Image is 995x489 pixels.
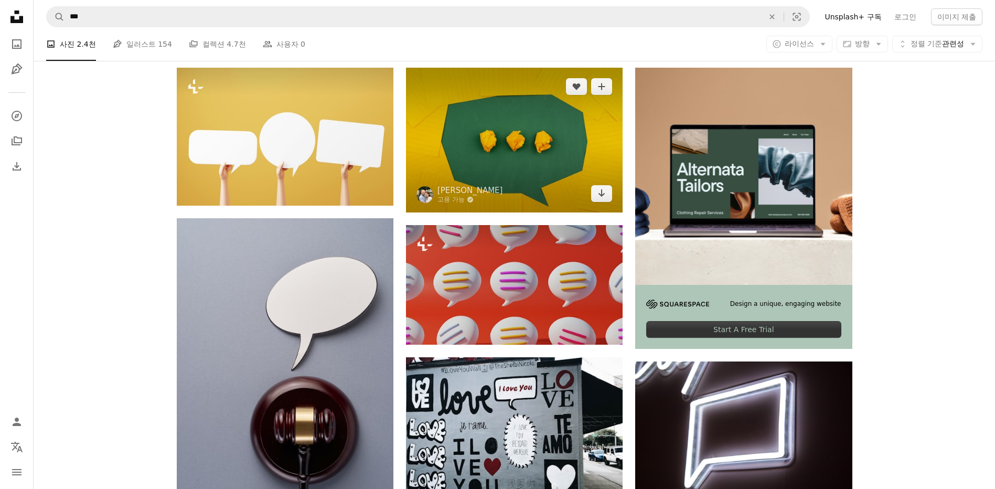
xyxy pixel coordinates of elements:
[46,6,810,27] form: 사이트 전체에서 이미지 찾기
[566,78,587,95] button: 좋아요
[784,7,809,27] button: 시각적 검색
[227,38,245,50] span: 4.7천
[437,196,503,204] a: 고용 가능
[406,280,623,289] a: 흰색과 분홍색 대화 거품 그룹
[635,68,852,284] img: file-1707885205802-88dd96a21c72image
[6,34,27,55] a: 사진
[785,39,814,48] span: 라이선스
[911,39,964,49] span: 관련성
[301,38,305,50] span: 0
[6,59,27,80] a: 일러스트
[113,27,172,61] a: 일러스트 154
[177,68,393,206] img: 다른 흰색 말풍선을 들고 있는 손, 노란색 배경에 텍스트를 위한 공간. 3D 렌더링 그림
[416,186,433,203] img: Volodymyr Hryshchenko의 프로필로 이동
[406,68,623,212] img: 초록색 표면에 구겨진 노란색 종이 세 장이 노란색 줄이 그어진 종이로 둘러싸여 있습니다.
[818,8,887,25] a: Unsplash+ 구독
[189,27,246,61] a: 컬렉션 4.7천
[646,300,709,309] img: file-1705255347840-230a6ab5bca9image
[6,131,27,152] a: 컬렉션
[646,321,841,338] div: Start A Free Trial
[730,300,841,309] span: Design a unique, engaging website
[591,78,612,95] button: 컬렉션에 추가
[263,27,305,61] a: 사용자 0
[6,156,27,177] a: 다운로드 내역
[6,462,27,483] button: 메뉴
[911,39,942,48] span: 정렬 기준
[6,437,27,458] button: 언어
[635,429,852,438] a: 벽에 흰색 네온 불빛 간판
[437,185,503,196] a: [PERSON_NAME]
[177,132,393,141] a: 다른 흰색 말풍선을 들고 있는 손, 노란색 배경에 텍스트를 위한 공간. 3D 렌더링 그림
[406,225,623,345] img: 흰색과 분홍색 대화 거품 그룹
[855,39,870,48] span: 방향
[766,36,832,52] button: 라이선스
[931,8,982,25] button: 이미지 제출
[591,185,612,202] a: 다운로드
[6,411,27,432] a: 로그인 / 가입
[177,376,393,386] a: 빨간색과 흰색 원형 플레이트
[6,105,27,126] a: 탐색
[47,7,65,27] button: Unsplash 검색
[761,7,784,27] button: 삭제
[635,68,852,349] a: Design a unique, engaging websiteStart A Free Trial
[888,8,923,25] a: 로그인
[892,36,982,52] button: 정렬 기준관련성
[406,433,623,443] a: 사랑의 낙서가 있는 흰 벽
[158,38,172,50] span: 154
[837,36,888,52] button: 방향
[6,6,27,29] a: 홈 — Unsplash
[406,135,623,144] a: 초록색 표면에 구겨진 노란색 종이 세 장이 노란색 줄이 그어진 종이로 둘러싸여 있습니다.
